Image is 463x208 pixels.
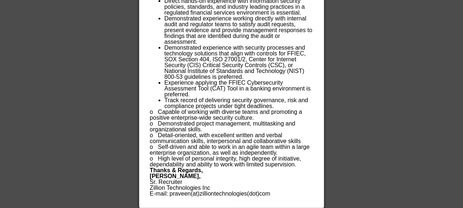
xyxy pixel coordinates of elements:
p: E-mail: praveen(at)zilliontechnologies(dot)com [150,191,313,197]
p: Zillion Technologies Inc [150,185,313,191]
strong: [PERSON_NAME], [150,173,201,179]
p: Sr. Recruiter [150,179,313,185]
strong: Thanks & Regards, [150,167,203,173]
p: o Demonstrated project management, multitasking and organizational skills. [150,121,313,132]
li: Demonstrated experience working directly with internal audit and regulator teams to satisfy audit... [164,16,313,45]
li: Demonstrated experience with security processes and technology solutions that align with controls... [164,45,313,80]
p: o Self-driven and able to work in an agile team within a large enterprise organization, as well a... [150,144,313,156]
li: Experience applying the FFIEC Cybersecurity Assessment Tool (CAT) Tool in a banking environment i... [164,80,313,97]
p: o High level of personal integrity, high degree of initiative, dependability and ability to work ... [150,156,313,167]
li: Track record of delivering security governance, risk and compliance projects under tight deadlines. [164,97,313,109]
p: o Detail-oriented, with excellent written and verbal communication skills, interpersonal and coll... [150,132,313,144]
p: o Capable of working with diverse teams and promoting a positive enterprise-wide security culture. [150,109,313,121]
